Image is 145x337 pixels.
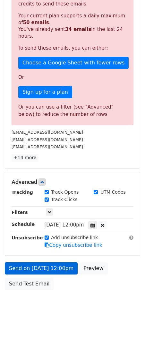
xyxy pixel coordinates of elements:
strong: 34 emails [65,26,91,32]
a: Choose a Google Sheet with fewer rows [18,57,129,69]
a: Copy unsubscribe link [45,242,102,248]
a: Send on [DATE] 12:00pm [5,262,78,274]
label: UTM Codes [100,189,125,196]
label: Track Clicks [51,196,78,203]
a: Sign up for a plan [18,86,72,98]
strong: Schedule [12,222,35,227]
strong: Tracking [12,190,33,195]
small: [EMAIL_ADDRESS][DOMAIN_NAME] [12,144,83,149]
a: +14 more [12,154,38,162]
p: Or [18,74,127,81]
span: [DATE] 12:00pm [45,222,84,228]
label: Add unsubscribe link [51,234,98,241]
p: To send these emails, you can either: [18,45,127,52]
a: Preview [79,262,107,274]
div: Or you can use a filter (see "Advanced" below) to reduce the number of rows [18,103,127,118]
small: [EMAIL_ADDRESS][DOMAIN_NAME] [12,137,83,142]
strong: 50 emails [23,20,49,25]
small: [EMAIL_ADDRESS][DOMAIN_NAME] [12,130,83,135]
strong: Filters [12,210,28,215]
label: Track Opens [51,189,79,196]
a: Send Test Email [5,278,54,290]
iframe: Chat Widget [113,306,145,337]
p: Your current plan supports a daily maximum of . You've already sent in the last 24 hours. [18,13,127,40]
h5: Advanced [12,178,133,186]
strong: Unsubscribe [12,235,43,240]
